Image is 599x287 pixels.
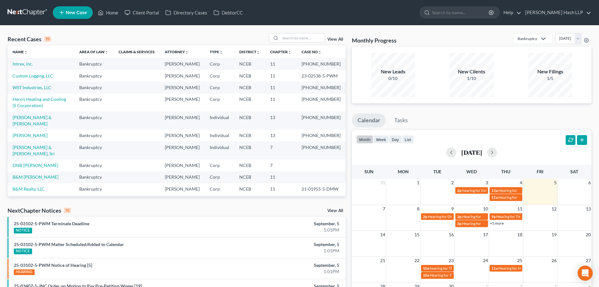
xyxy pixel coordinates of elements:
[160,183,205,195] td: [PERSON_NAME]
[74,58,114,70] td: Bankruptcy
[74,112,114,129] td: Bankruptcy
[318,50,322,54] i: unfold_more
[432,7,490,18] input: Search by name...
[265,82,297,93] td: 11
[457,214,462,219] span: 2p
[457,188,462,193] span: 2p
[165,49,189,54] a: Attorneyunfold_more
[448,257,454,264] span: 23
[14,249,32,254] div: NOTICE
[256,50,260,54] i: unfold_more
[517,231,523,238] span: 18
[13,61,33,66] a: Intrex, Inc.
[121,7,162,18] a: Client Portal
[235,241,339,248] div: September, 5
[482,205,489,213] span: 10
[234,58,265,70] td: NCEB
[205,82,234,93] td: Corp
[234,183,265,195] td: NCEB
[74,141,114,159] td: Bankruptcy
[352,37,397,44] h3: Monthly Progress
[327,209,343,213] a: View All
[371,68,415,75] div: New Leads
[297,70,346,82] td: 23-02538-5-PWM
[356,135,373,144] button: month
[162,7,210,18] a: Directory Cases
[210,7,246,18] a: DebtorCC
[234,171,265,183] td: NCEB
[74,171,114,183] td: Bankruptcy
[423,266,429,271] span: 10a
[297,94,346,112] td: [PHONE_NUMBER]
[234,82,265,93] td: NCEB
[496,214,547,219] span: Hearing for The Little Mint, Inc.
[537,169,543,174] span: Fri
[265,94,297,112] td: 11
[13,163,58,168] a: DNB [PERSON_NAME]
[160,195,205,207] td: [PERSON_NAME]
[482,231,489,238] span: 17
[371,75,415,82] div: 0/10
[382,205,386,213] span: 7
[498,188,517,193] span: Hearing for
[430,273,481,278] span: Hearing for The Little Mint, Inc.
[522,7,591,18] a: [PERSON_NAME] Hash LLP
[423,214,427,219] span: 2p
[466,169,477,174] span: Wed
[14,242,124,247] a: 25-03102-5-PWM Matter Scheduled/Added to Calendar
[74,183,114,195] td: Bankruptcy
[265,70,297,82] td: 11
[280,33,324,43] input: Search by name...
[160,141,205,159] td: [PERSON_NAME]
[13,186,45,192] a: B&M Realty, LLC
[160,112,205,129] td: [PERSON_NAME]
[13,85,51,90] a: WST Industries, LLC
[265,171,297,183] td: 11
[297,129,346,141] td: [PHONE_NUMBER]
[578,266,593,281] div: Open Intercom Messenger
[114,45,160,58] th: Claims & Services
[461,149,482,156] h2: [DATE]
[585,205,591,213] span: 13
[160,58,205,70] td: [PERSON_NAME]
[74,129,114,141] td: Bankruptcy
[235,248,339,254] div: 1:01PM
[13,49,28,54] a: Nameunfold_more
[389,113,413,127] a: Tasks
[450,75,494,82] div: 1/10
[74,195,114,207] td: Bankruptcy
[451,179,454,187] span: 2
[160,70,205,82] td: [PERSON_NAME]
[457,221,462,226] span: 2p
[265,112,297,129] td: 13
[352,113,386,127] a: Calendar
[491,188,498,193] span: 11a
[14,269,35,275] div: HEARING
[234,141,265,159] td: NCEB
[270,49,291,54] a: Chapterunfold_more
[462,188,531,193] span: hearing for Entecco Filter Technology, Inc.
[416,179,420,187] span: 1
[551,205,557,213] span: 12
[551,231,557,238] span: 19
[450,68,494,75] div: New Clients
[13,115,52,126] a: [PERSON_NAME] & [PERSON_NAME]
[414,231,420,238] span: 15
[380,231,386,238] span: 14
[297,58,346,70] td: [PHONE_NUMBER]
[210,49,223,54] a: Typeunfold_more
[588,179,591,187] span: 6
[79,49,108,54] a: Area of Lawunfold_more
[297,112,346,129] td: [PHONE_NUMBER]
[185,50,189,54] i: unfold_more
[491,195,498,200] span: 11a
[373,135,389,144] button: week
[364,169,374,174] span: Sun
[13,174,58,180] a: B&M [PERSON_NAME]
[490,221,504,226] a: +5 more
[24,50,28,54] i: unfold_more
[105,50,108,54] i: unfold_more
[205,70,234,82] td: Corp
[205,94,234,112] td: Corp
[451,205,454,213] span: 9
